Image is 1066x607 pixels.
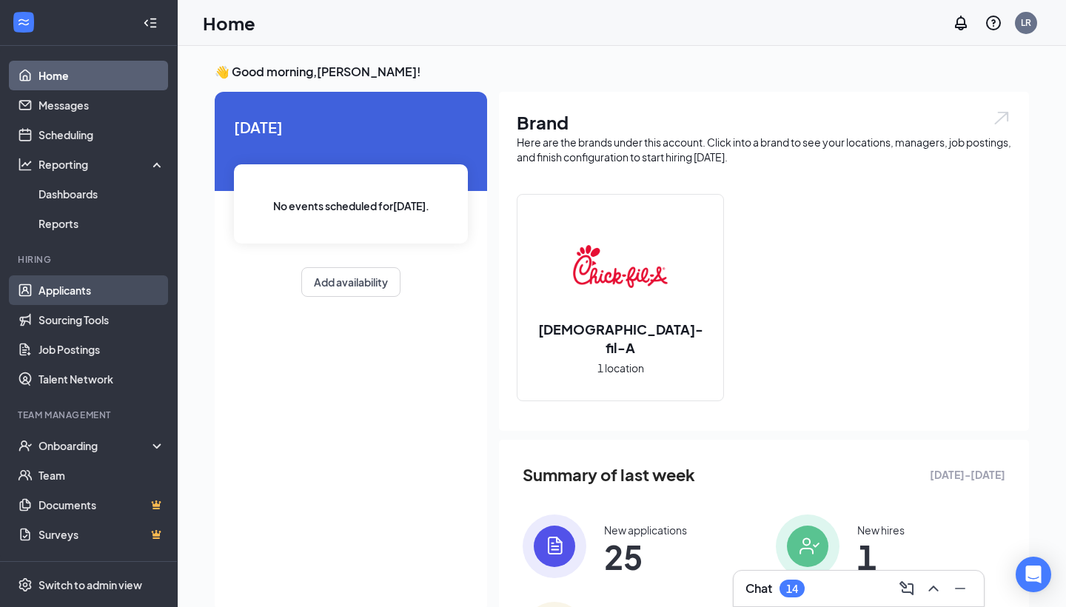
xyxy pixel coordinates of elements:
svg: Collapse [143,16,158,30]
span: 25 [604,543,687,570]
div: Switch to admin view [38,577,142,592]
a: Sourcing Tools [38,305,165,335]
span: 1 [857,543,905,570]
div: Here are the brands under this account. Click into a brand to see your locations, managers, job p... [517,135,1011,164]
img: icon [523,514,586,578]
h3: Chat [745,580,772,597]
img: Chick-fil-A [573,219,668,314]
svg: Minimize [951,580,969,597]
a: Home [38,61,165,90]
span: 1 location [597,360,644,376]
svg: Notifications [952,14,970,32]
div: Onboarding [38,438,152,453]
svg: Analysis [18,157,33,172]
div: New hires [857,523,905,537]
svg: Settings [18,577,33,592]
h1: Brand [517,110,1011,135]
a: Messages [38,90,165,120]
img: icon [776,514,839,578]
div: 14 [786,583,798,595]
img: open.6027fd2a22e1237b5b06.svg [992,110,1011,127]
div: LR [1021,16,1031,29]
svg: UserCheck [18,438,33,453]
h3: 👋 Good morning, [PERSON_NAME] ! [215,64,1029,80]
a: Scheduling [38,120,165,150]
button: Add availability [301,267,400,297]
svg: ComposeMessage [898,580,916,597]
h1: Home [203,10,255,36]
div: Reporting [38,157,166,172]
a: Job Postings [38,335,165,364]
svg: ChevronUp [925,580,942,597]
span: No events scheduled for [DATE] . [273,198,429,214]
h2: [DEMOGRAPHIC_DATA]-fil-A [517,320,723,357]
a: SurveysCrown [38,520,165,549]
span: [DATE] [234,115,468,138]
div: Hiring [18,253,162,266]
a: DocumentsCrown [38,490,165,520]
button: ComposeMessage [895,577,919,600]
a: Talent Network [38,364,165,394]
button: ChevronUp [922,577,945,600]
div: New applications [604,523,687,537]
a: Dashboards [38,179,165,209]
span: Summary of last week [523,462,695,488]
span: [DATE] - [DATE] [930,466,1005,483]
a: Applicants [38,275,165,305]
a: Team [38,460,165,490]
div: Team Management [18,409,162,421]
div: Open Intercom Messenger [1016,557,1051,592]
svg: WorkstreamLogo [16,15,31,30]
a: Reports [38,209,165,238]
button: Minimize [948,577,972,600]
svg: QuestionInfo [985,14,1002,32]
